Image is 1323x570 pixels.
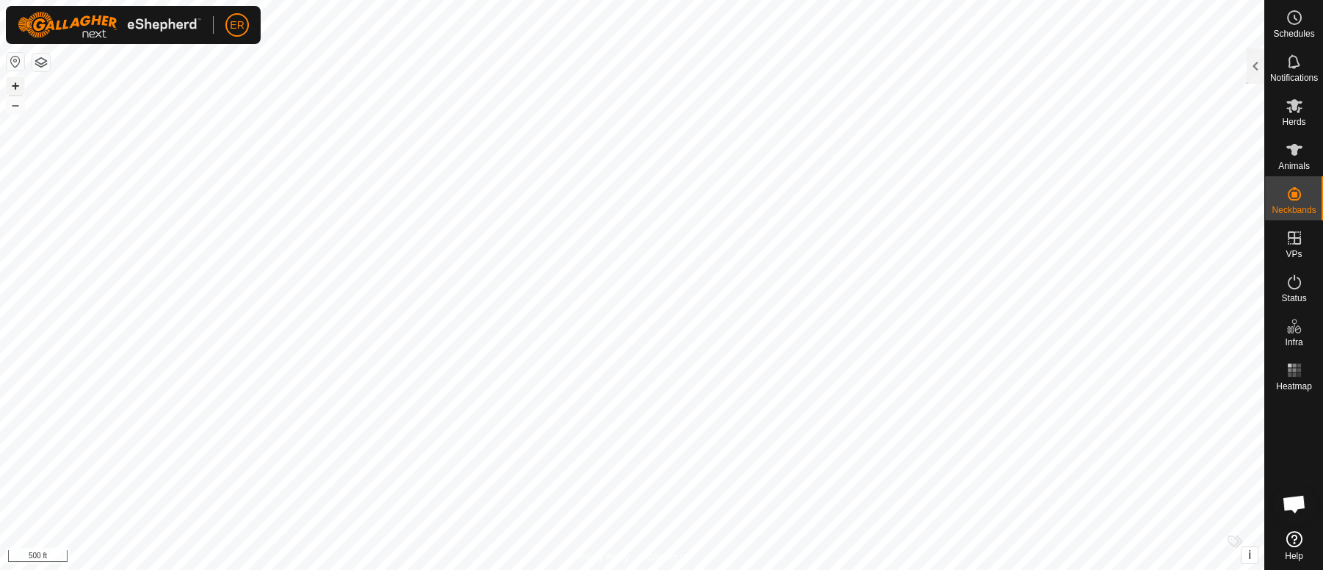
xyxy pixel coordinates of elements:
span: Herds [1282,118,1305,126]
a: Open chat [1272,482,1316,526]
a: Help [1265,525,1323,566]
img: Gallagher Logo [18,12,201,38]
span: Heatmap [1276,382,1312,391]
span: VPs [1286,250,1302,259]
span: Status [1281,294,1306,303]
a: Contact Us [647,551,690,564]
span: Animals [1278,162,1310,170]
span: Help [1285,552,1303,560]
button: – [7,96,24,114]
a: Privacy Policy [574,551,629,564]
span: Notifications [1270,73,1318,82]
span: Schedules [1273,29,1314,38]
button: Reset Map [7,53,24,71]
span: i [1248,549,1251,561]
button: i [1242,547,1258,563]
button: Map Layers [32,54,50,71]
span: Infra [1285,338,1302,347]
span: ER [230,18,244,33]
button: + [7,77,24,95]
span: Neckbands [1272,206,1316,214]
